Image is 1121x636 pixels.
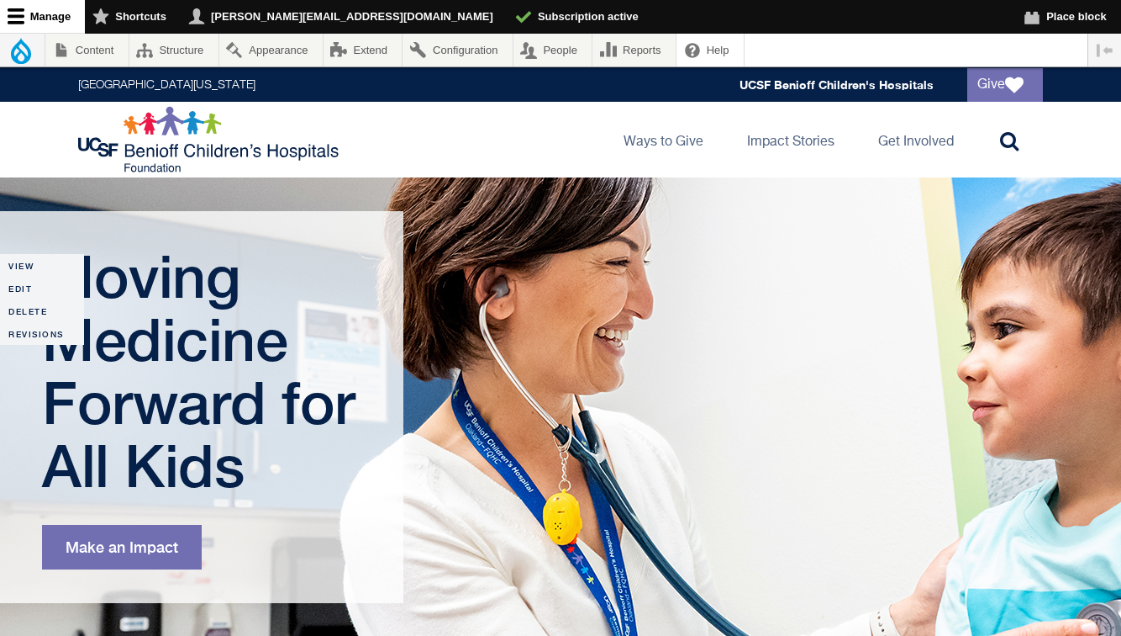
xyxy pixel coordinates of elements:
[42,525,202,570] a: Make an Impact
[42,245,366,497] h1: Moving Medicine Forward for All Kids
[592,34,676,66] a: Reports
[610,102,717,178] a: Ways to Give
[967,68,1043,102] a: Give
[45,34,129,66] a: Content
[219,34,323,66] a: Appearance
[865,102,967,178] a: Get Involved
[676,34,744,66] a: Help
[513,34,592,66] a: People
[734,102,848,178] a: Impact Stories
[739,77,934,92] a: UCSF Benioff Children's Hospitals
[403,34,512,66] a: Configuration
[1088,34,1121,66] button: Vertical orientation
[129,34,218,66] a: Structure
[324,34,403,66] a: Extend
[78,79,255,91] a: [GEOGRAPHIC_DATA][US_STATE]
[78,106,343,173] img: Logo for UCSF Benioff Children's Hospitals Foundation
